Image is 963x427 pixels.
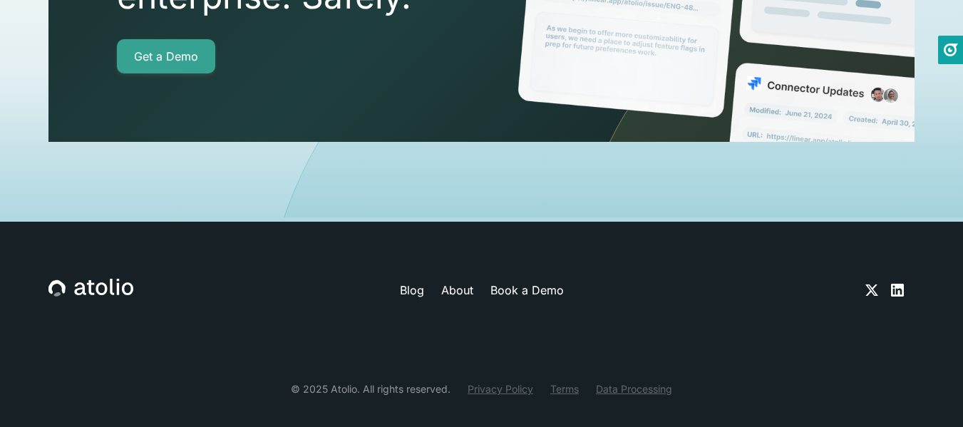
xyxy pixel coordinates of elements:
[596,381,672,396] a: Data Processing
[490,282,564,299] a: Book a Demo
[291,381,450,396] div: © 2025 Atolio. All rights reserved.
[550,381,579,396] a: Terms
[117,39,215,73] a: Get a Demo
[468,381,533,396] a: Privacy Policy
[892,359,963,427] iframe: Chat Widget
[441,282,473,299] a: About
[400,282,424,299] a: Blog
